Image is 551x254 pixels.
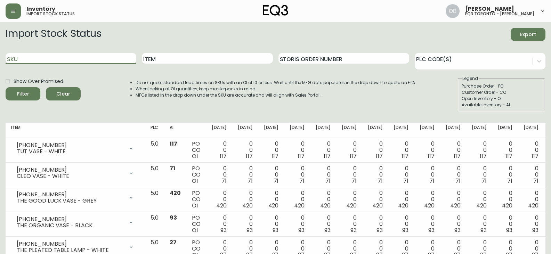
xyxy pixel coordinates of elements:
td: 5.0 [145,138,164,163]
span: 117 [505,152,512,160]
div: 0 0 [342,190,357,209]
h2: Import Stock Status [6,28,101,41]
div: 0 0 [524,165,538,184]
div: 0 0 [264,141,279,159]
span: 117 [246,152,253,160]
th: [DATE] [284,123,310,138]
span: 420 [320,202,331,210]
span: 117 [532,152,538,160]
span: 71 [221,177,227,185]
span: Inventory [26,6,55,12]
div: 0 0 [264,215,279,233]
div: 0 0 [420,165,435,184]
div: Available Inventory - AI [462,102,541,108]
div: [PHONE_NUMBER] [17,216,124,222]
legend: Legend [462,75,479,82]
div: 0 0 [212,190,227,209]
div: THE PLEATED TABLE LAMP - WHITE [17,247,124,253]
div: 0 0 [290,215,305,233]
img: logo [263,5,289,16]
th: [DATE] [258,123,284,138]
div: 0 0 [290,165,305,184]
th: PLC [145,123,164,138]
span: 420 [268,202,279,210]
button: Export [511,28,545,41]
div: [PHONE_NUMBER] [17,241,124,247]
div: 0 0 [524,215,538,233]
span: 71 [455,177,461,185]
span: [PERSON_NAME] [465,6,514,12]
td: 5.0 [145,187,164,212]
span: 93 [376,226,383,234]
span: 117 [272,152,279,160]
div: 0 0 [394,190,408,209]
span: 71 [351,177,357,185]
span: 71 [248,177,253,185]
div: Open Inventory - OI [462,96,541,102]
div: 0 0 [472,215,487,233]
div: Customer Order - CO [462,89,541,96]
div: [PHONE_NUMBER]TUT VASE - WHITE [11,141,139,156]
span: 420 [528,202,538,210]
div: 0 0 [394,215,408,233]
span: 117 [480,152,487,160]
span: 93 [506,226,512,234]
th: [DATE] [336,123,362,138]
span: 71 [507,177,512,185]
div: 0 0 [316,141,331,159]
th: [DATE] [388,123,414,138]
span: 420 [450,202,461,210]
div: 0 0 [238,141,253,159]
div: 0 0 [420,190,435,209]
span: 27 [170,238,177,246]
div: [PHONE_NUMBER]THE ORGANIC VASE - BLACK [11,215,139,230]
span: 71 [299,177,305,185]
span: 117 [402,152,408,160]
span: 71 [274,177,279,185]
span: 71 [325,177,331,185]
div: PO CO [192,190,201,209]
span: 420 [216,202,227,210]
div: 0 0 [446,190,461,209]
th: [DATE] [440,123,466,138]
div: 0 0 [316,190,331,209]
span: 420 [170,189,181,197]
span: 93 [298,226,305,234]
span: 93 [220,226,227,234]
div: 0 0 [290,141,305,159]
li: When looking at OI quantities, keep masterpacks in mind. [136,86,416,92]
img: 8e0065c524da89c5c924d5ed86cfe468 [446,4,460,18]
div: 0 0 [498,165,513,184]
div: 0 0 [472,141,487,159]
div: [PHONE_NUMBER]CLEO VASE - WHITE [11,165,139,181]
th: [DATE] [414,123,440,138]
div: 0 0 [472,190,487,209]
div: 0 0 [472,165,487,184]
span: 420 [502,202,512,210]
span: 117 [324,152,331,160]
div: 0 0 [368,165,383,184]
span: Clear [51,90,75,98]
div: 0 0 [368,215,383,233]
div: Purchase Order - PO [462,83,541,89]
div: 0 0 [394,165,408,184]
th: [DATE] [206,123,232,138]
div: 0 0 [446,215,461,233]
div: 0 0 [498,190,513,209]
span: 93 [324,226,331,234]
div: THE ORGANIC VASE - BLACK [17,222,124,229]
div: 0 0 [212,141,227,159]
div: 0 0 [524,190,538,209]
span: 93 [428,226,435,234]
th: [DATE] [492,123,518,138]
div: [PHONE_NUMBER] [17,191,124,198]
span: 71 [378,177,383,185]
span: 93 [246,226,253,234]
span: 117 [350,152,357,160]
th: [DATE] [466,123,492,138]
div: 0 0 [342,215,357,233]
div: 0 0 [394,141,408,159]
td: 5.0 [145,163,164,187]
div: 0 0 [420,141,435,159]
div: 0 0 [498,215,513,233]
